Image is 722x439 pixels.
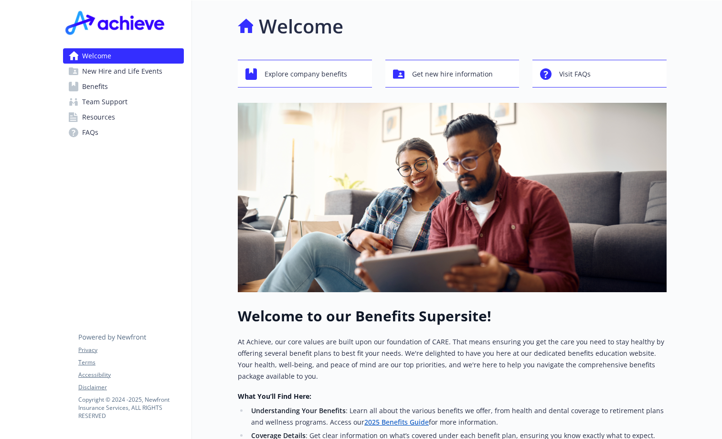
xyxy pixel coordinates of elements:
[78,358,183,367] a: Terms
[82,48,111,64] span: Welcome
[238,103,667,292] img: overview page banner
[248,405,667,428] li: : Learn all about the various benefits we offer, from health and dental coverage to retirement pl...
[63,110,184,125] a: Resources
[238,392,311,401] strong: What You’ll Find Here:
[82,110,115,125] span: Resources
[78,346,183,354] a: Privacy
[63,64,184,79] a: New Hire and Life Events
[78,383,183,392] a: Disclaimer
[259,12,343,41] h1: Welcome
[82,94,127,110] span: Team Support
[412,65,493,83] span: Get new hire information
[78,371,183,379] a: Accessibility
[63,125,184,140] a: FAQs
[532,60,667,88] button: Visit FAQs
[63,48,184,64] a: Welcome
[559,65,591,83] span: Visit FAQs
[251,406,346,415] strong: Understanding Your Benefits
[238,60,372,88] button: Explore company benefits
[385,60,520,88] button: Get new hire information
[82,125,98,140] span: FAQs
[82,79,108,94] span: Benefits
[63,94,184,110] a: Team Support
[82,64,162,79] span: New Hire and Life Events
[63,79,184,94] a: Benefits
[238,307,667,325] h1: Welcome to our Benefits Supersite!
[238,336,667,382] p: At Achieve, our core values are built upon our foundation of CARE. That means ensuring you get th...
[265,65,347,83] span: Explore company benefits
[364,417,429,427] a: 2025 Benefits Guide
[78,395,183,420] p: Copyright © 2024 - 2025 , Newfront Insurance Services, ALL RIGHTS RESERVED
